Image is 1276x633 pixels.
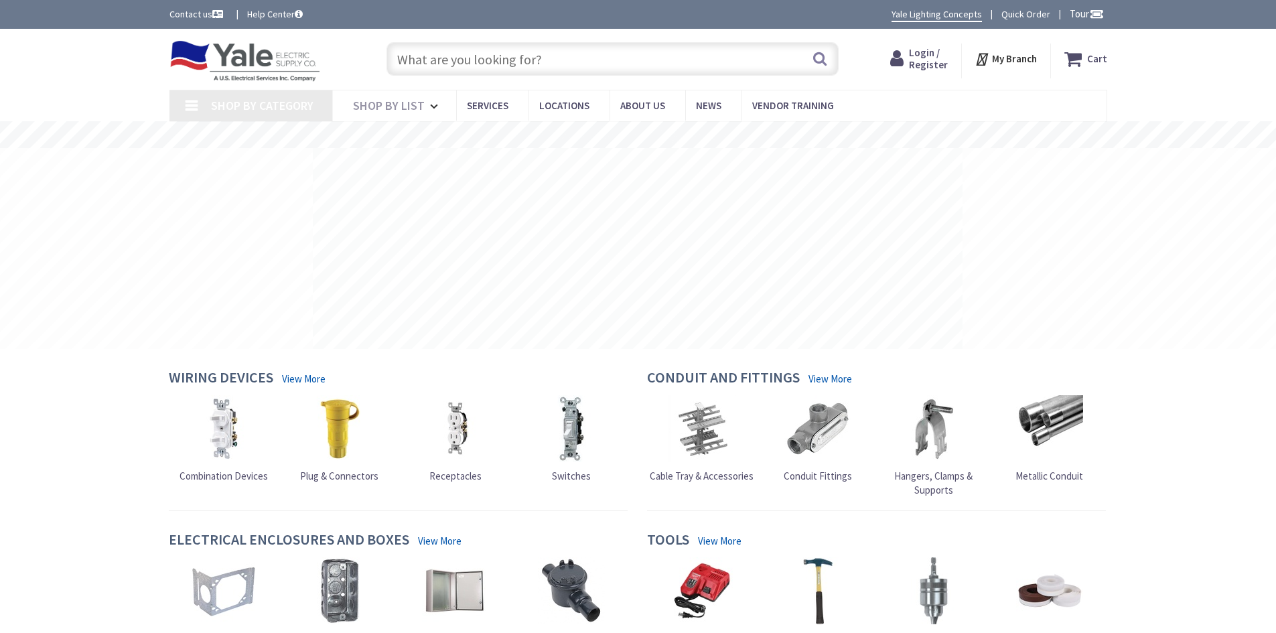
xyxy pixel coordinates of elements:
div: My Branch [975,47,1037,71]
a: Contact us [169,7,226,21]
img: Hangers, Clamps & Supports [900,395,967,462]
span: Tour [1070,7,1104,20]
span: Locations [539,99,589,112]
span: Receptacles [429,470,482,482]
a: Help Center [247,7,303,21]
a: Metallic Conduit Metallic Conduit [1015,395,1083,483]
span: Metallic Conduit [1015,470,1083,482]
img: Device Boxes [306,557,373,624]
a: Cart [1064,47,1107,71]
span: Shop By Category [211,98,313,113]
span: Plug & Connectors [300,470,378,482]
a: Quick Order [1001,7,1050,21]
span: Vendor Training [752,99,834,112]
a: Conduit Fittings Conduit Fittings [784,395,852,483]
img: Switches [538,395,605,462]
span: Switches [552,470,591,482]
a: View More [808,372,852,386]
span: About Us [620,99,665,112]
img: Yale Electric Supply Co. [169,40,321,82]
img: Cable Tray & Accessories [668,395,735,462]
img: Enclosures & Cabinets [422,557,489,624]
img: Explosion-Proof Boxes & Accessories [538,557,605,624]
img: Batteries & Chargers [668,557,735,624]
a: Receptacles Receptacles [422,395,489,483]
a: Switches Switches [538,395,605,483]
img: Adhesive, Sealant & Tapes [1016,557,1083,624]
h4: Electrical Enclosures and Boxes [169,531,409,551]
img: Conduit Fittings [784,395,851,462]
span: Services [467,99,508,112]
span: Hangers, Clamps & Supports [894,470,973,496]
h4: Conduit and Fittings [647,369,800,389]
a: Hangers, Clamps & Supports Hangers, Clamps & Supports [879,395,989,498]
h4: Tools [647,531,689,551]
a: View More [698,534,741,548]
img: Plug & Connectors [306,395,373,462]
span: Combination Devices [180,470,268,482]
a: Plug & Connectors Plug & Connectors [300,395,378,483]
img: Receptacles [422,395,489,462]
span: Cable Tray & Accessories [650,470,754,482]
a: View More [282,372,326,386]
a: Combination Devices Combination Devices [180,395,268,483]
input: What are you looking for? [386,42,839,76]
span: News [696,99,721,112]
img: Metallic Conduit [1016,395,1083,462]
span: Conduit Fittings [784,470,852,482]
strong: My Branch [992,52,1037,65]
h4: Wiring Devices [169,369,273,389]
span: Login / Register [909,46,948,71]
a: Yale Lighting Concepts [892,7,982,22]
img: Combination Devices [190,395,257,462]
img: Box Hardware & Accessories [190,557,257,624]
img: Tool Attachments & Accessories [900,557,967,624]
span: Shop By List [353,98,425,113]
a: Cable Tray & Accessories Cable Tray & Accessories [650,395,754,483]
strong: Cart [1087,47,1107,71]
a: View More [418,534,462,548]
img: Hand Tools [784,557,851,624]
a: Login / Register [890,47,948,71]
